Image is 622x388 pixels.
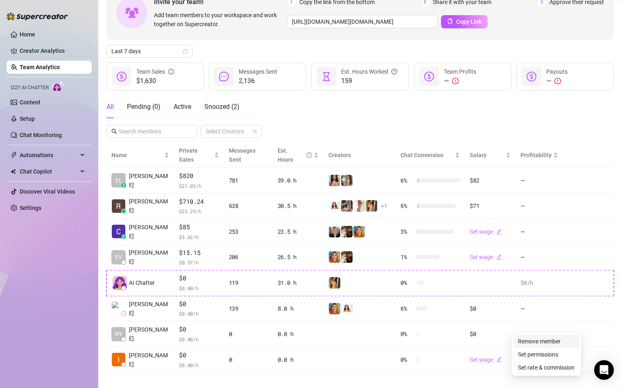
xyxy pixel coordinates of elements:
[470,356,502,363] a: Set wageedit
[366,200,377,212] img: Karlea
[516,194,563,219] td: —
[546,76,568,86] div: —
[341,226,353,237] img: Baby
[129,223,169,241] span: [PERSON_NAME]
[253,129,258,134] span: team
[321,72,331,81] span: hourglass
[20,188,75,195] a: Discover Viral Videos
[470,304,511,313] div: $0
[179,361,219,369] span: $ 0.00 /h
[179,171,219,181] span: $820
[129,325,169,343] span: [PERSON_NAME]
[400,176,414,185] span: 6 %
[229,253,268,262] div: 206
[229,278,268,287] div: 119
[115,329,122,338] span: RY
[520,278,558,287] div: $0 /h
[229,201,268,210] div: 638
[112,199,125,213] img: Rebecca Contrer…
[520,152,552,158] span: Profitability
[229,355,268,364] div: 0
[20,115,35,122] a: Setup
[516,245,563,271] td: —
[329,175,340,186] img: Ameena
[329,226,340,237] img: Ginger
[219,72,229,81] span: message
[424,72,434,81] span: dollar-circle
[306,146,312,164] span: question-circle
[111,45,188,57] span: Last 7 days
[168,67,174,76] span: info-circle
[516,219,563,245] td: —
[516,321,563,347] td: —
[341,76,397,86] span: 159
[111,151,163,160] span: Name
[400,227,414,236] span: 3 %
[179,207,219,215] span: $ 23.29 /h
[20,205,41,211] a: Settings
[136,76,174,86] span: $1,630
[20,31,35,38] a: Home
[496,254,502,260] span: edit
[229,147,256,163] span: Messages Sent
[329,277,340,289] img: Karlea
[400,152,443,158] span: Chat Conversion
[179,258,219,266] span: $ 0.57 /h
[470,254,502,260] a: Set wageedit
[179,222,219,232] span: $85
[129,278,155,287] span: AI Chatter
[179,350,219,360] span: $0
[112,302,125,315] img: Karlea Boyer
[20,149,78,162] span: Automations
[179,197,219,207] span: $710.24
[20,165,78,178] span: Chat Copilot
[179,273,219,283] span: $0
[391,67,397,76] span: question-circle
[278,304,319,313] div: 8.0 h
[400,329,414,338] span: 0 %
[106,143,174,168] th: Name
[341,175,353,186] img: Daisy
[20,44,85,57] a: Creator Analytics
[278,355,319,364] div: 0.0 h
[179,299,219,309] span: $0
[353,226,365,237] img: Ginger
[323,143,396,168] th: Creators
[11,169,16,174] img: Chat Copilot
[179,325,219,334] span: $0
[278,253,319,262] div: 26.5 h
[11,84,49,92] span: Izzy AI Chatter
[496,356,502,362] span: edit
[179,284,219,292] span: $ 0.00 /h
[470,201,511,210] div: $71
[229,329,268,338] div: 0
[278,227,319,236] div: 23.5 h
[518,338,561,345] a: Remove member
[496,229,502,235] span: edit
[278,329,319,338] div: 0.0 h
[278,146,312,164] div: Est. Hours
[444,76,476,86] div: —
[400,253,414,262] span: 1 %
[179,233,219,241] span: $ 3.62 /h
[7,12,68,20] img: logo-BBDzfeDw.svg
[229,304,268,313] div: 139
[129,351,169,369] span: [PERSON_NAME]
[20,99,41,106] a: Content
[129,248,169,266] span: [PERSON_NAME]
[129,300,169,318] span: [PERSON_NAME]
[174,103,191,111] span: Active
[447,18,453,24] span: copy
[329,303,340,314] img: Ginger
[127,102,161,112] div: Pending ( 0 )
[115,176,122,185] span: EL
[117,72,127,81] span: dollar-circle
[400,355,414,364] span: 0 %
[452,78,459,84] span: exclamation-circle
[183,49,188,54] span: calendar
[546,68,568,75] span: Payouts
[20,132,62,138] a: Chat Monitoring
[470,152,486,158] span: Salary
[278,201,319,210] div: 30.5 h
[239,76,277,86] span: 2,136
